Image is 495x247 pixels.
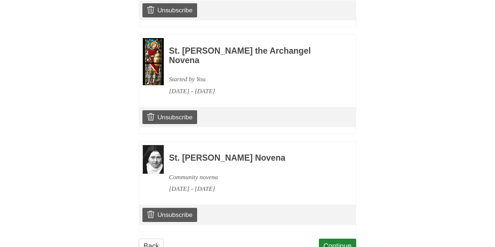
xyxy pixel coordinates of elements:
div: Started by You [169,73,336,85]
img: Novena image [143,38,164,85]
h3: St. [PERSON_NAME] the Archangel Novena [169,46,336,65]
img: Novena image [143,145,164,174]
div: Community novena [169,171,336,183]
a: Unsubscribe [142,3,197,17]
a: Unsubscribe [142,208,197,222]
div: [DATE] - [DATE] [169,85,336,97]
h3: St. [PERSON_NAME] Novena [169,153,336,163]
div: [DATE] - [DATE] [169,183,336,195]
a: Unsubscribe [142,110,197,124]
